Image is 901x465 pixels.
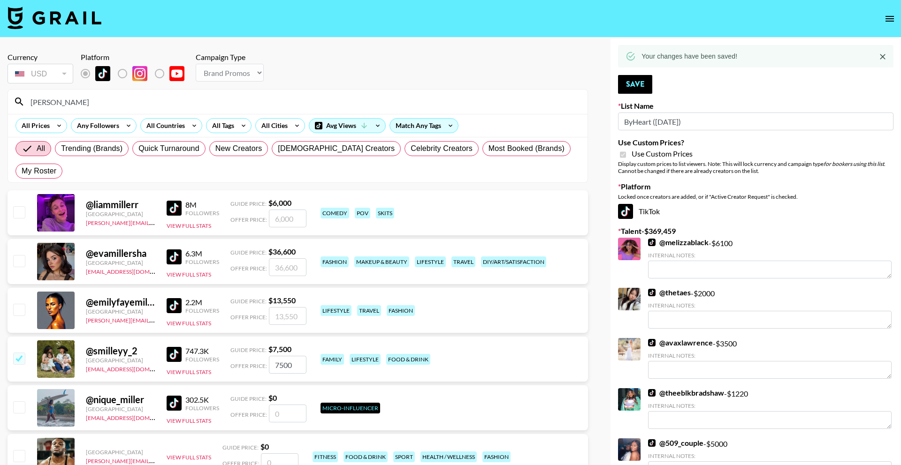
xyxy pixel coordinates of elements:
span: Guide Price: [230,395,267,402]
div: 302.5K [185,395,219,405]
div: All Countries [141,119,187,133]
div: @ smilleyy_2 [86,345,155,357]
div: [GEOGRAPHIC_DATA] [86,308,155,315]
button: open drawer [880,9,899,28]
div: travel [451,256,475,267]
div: Platform [81,52,192,62]
button: Close [876,50,890,64]
label: Use Custom Prices? [618,138,893,147]
div: fitness [313,451,338,462]
input: 13,550 [269,307,306,325]
div: Any Followers [71,119,121,133]
a: [EMAIL_ADDRESS][DOMAIN_NAME] [86,364,180,373]
div: Internal Notes: [648,352,892,359]
div: Followers [185,210,219,217]
input: 0 [269,405,306,422]
label: Talent - $ 369,459 [618,226,893,236]
div: 2.2M [185,298,219,307]
img: TikTok [648,339,656,346]
span: Guide Price: [230,346,267,353]
div: food & drink [386,354,430,365]
input: 6,000 [269,210,306,227]
button: View Full Stats [167,320,211,327]
div: USD [9,66,71,82]
img: TikTok [167,201,182,216]
span: Guide Price: [230,298,267,305]
button: View Full Stats [167,454,211,461]
div: skits [376,208,394,218]
span: Trending (Brands) [61,143,122,154]
div: TikTok [618,204,893,219]
div: - $ 2000 [648,288,892,329]
div: All Prices [16,119,52,133]
span: Offer Price: [230,362,267,369]
label: List Name [618,101,893,111]
div: food & drink [344,451,388,462]
strong: $ 0 [268,393,277,402]
span: Most Booked (Brands) [489,143,565,154]
span: [DEMOGRAPHIC_DATA] Creators [278,143,395,154]
label: Platform [618,182,893,191]
strong: $ 13,550 [268,296,296,305]
div: [GEOGRAPHIC_DATA] [86,405,155,412]
div: Internal Notes: [648,402,892,409]
div: travel [357,305,381,316]
div: Currency [8,52,73,62]
div: @ liammillerr [86,199,155,210]
div: sport [393,451,415,462]
span: All [37,143,45,154]
div: Followers [185,405,219,412]
div: Your changes have been saved! [641,48,737,65]
span: Use Custom Prices [632,149,693,158]
span: Celebrity Creators [411,143,473,154]
a: @avaxlawrence [648,338,713,347]
div: - $ 6100 [648,238,892,278]
span: Guide Price: [230,249,267,256]
img: TikTok [167,298,182,313]
div: lifestyle [321,305,351,316]
div: Match Any Tags [390,119,458,133]
a: @theeblkbradshaw [648,388,724,397]
div: comedy [321,208,349,218]
div: Display custom prices to list viewers. Note: This will lock currency and campaign type . Cannot b... [618,160,893,174]
div: [GEOGRAPHIC_DATA] [86,210,155,217]
img: TikTok [618,204,633,219]
div: Followers [185,258,219,265]
div: 6.3M [185,249,219,258]
img: TikTok [167,347,182,362]
a: [EMAIL_ADDRESS][DOMAIN_NAME] [86,266,180,275]
div: @ nique_miller [86,394,155,405]
div: makeup & beauty [354,256,409,267]
button: Save [618,75,652,94]
div: fashion [321,256,349,267]
span: Offer Price: [230,411,267,418]
div: @ evamillersha [86,247,155,259]
img: Instagram [132,66,147,81]
span: My Roster [22,165,56,177]
div: 747.3K [185,346,219,356]
img: TikTok [648,239,656,246]
div: Followers [185,356,219,363]
strong: $ 36,600 [268,247,296,256]
a: @thetaes [648,288,691,297]
div: Locked once creators are added, or if "Active Creator Request" is checked. [618,193,893,200]
div: Internal Notes: [648,252,892,259]
a: [EMAIL_ADDRESS][DOMAIN_NAME] [86,412,180,421]
em: for bookers using this list [824,160,884,167]
img: TikTok [648,389,656,397]
div: [GEOGRAPHIC_DATA] [86,259,155,266]
img: TikTok [167,396,182,411]
strong: $ 6,000 [268,198,291,207]
input: 7,500 [269,356,306,374]
div: diy/art/satisfaction [481,256,546,267]
div: Followers [185,307,219,314]
div: family [321,354,344,365]
div: health / wellness [420,451,477,462]
div: Currency is locked to USD [8,62,73,85]
span: Guide Price: [222,444,259,451]
span: Quick Turnaround [138,143,199,154]
div: [GEOGRAPHIC_DATA] [86,449,155,456]
a: [PERSON_NAME][EMAIL_ADDRESS][DOMAIN_NAME] [86,456,225,465]
button: View Full Stats [167,417,211,424]
div: fashion [387,305,415,316]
